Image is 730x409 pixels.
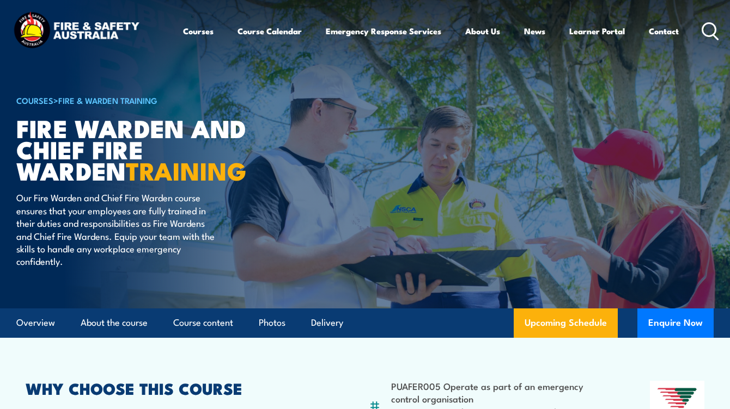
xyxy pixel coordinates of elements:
[465,18,500,44] a: About Us
[649,18,679,44] a: Contact
[16,94,285,107] h6: >
[16,308,55,337] a: Overview
[183,18,214,44] a: Courses
[514,308,618,338] a: Upcoming Schedule
[524,18,545,44] a: News
[311,308,343,337] a: Delivery
[126,151,247,189] strong: TRAINING
[326,18,441,44] a: Emergency Response Services
[16,117,285,181] h1: Fire Warden and Chief Fire Warden
[16,191,215,267] p: Our Fire Warden and Chief Fire Warden course ensures that your employees are fully trained in the...
[58,94,157,106] a: Fire & Warden Training
[259,308,285,337] a: Photos
[569,18,625,44] a: Learner Portal
[391,380,600,405] li: PUAFER005 Operate as part of an emergency control organisation
[81,308,148,337] a: About the course
[16,94,53,106] a: COURSES
[238,18,302,44] a: Course Calendar
[26,381,320,395] h2: WHY CHOOSE THIS COURSE
[173,308,233,337] a: Course content
[637,308,714,338] button: Enquire Now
